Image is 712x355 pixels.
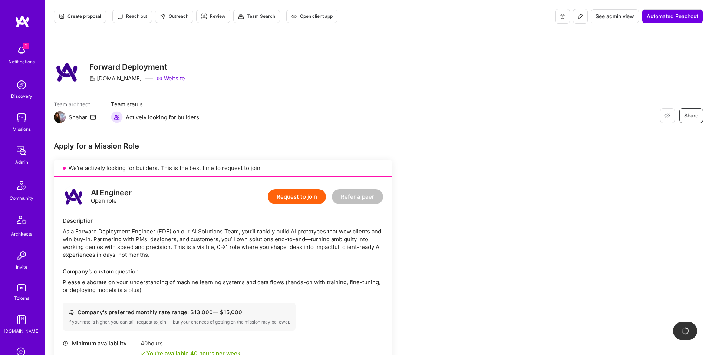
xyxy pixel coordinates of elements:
[59,13,101,20] span: Create proposal
[63,341,68,346] i: icon Clock
[291,13,333,20] span: Open client app
[681,327,689,335] img: loading
[4,327,40,335] div: [DOMAIN_NAME]
[54,111,66,123] img: Team Architect
[17,284,26,291] img: tokens
[15,158,28,166] div: Admin
[14,77,29,92] img: discovery
[68,308,290,316] div: Company's preferred monthly rate range: $ 13,000 — $ 15,000
[155,10,193,23] button: Outreach
[54,160,392,177] div: We’re actively looking for builders. This is the best time to request to join.
[596,13,634,20] span: See admin view
[14,312,29,327] img: guide book
[111,111,123,123] img: Actively looking for builders
[14,110,29,125] img: teamwork
[13,125,31,133] div: Missions
[54,100,96,108] span: Team architect
[89,74,142,82] div: [DOMAIN_NAME]
[23,43,29,49] span: 2
[9,58,35,66] div: Notifications
[91,189,132,205] div: Open role
[126,113,199,121] span: Actively looking for builders
[89,62,185,72] h3: Forward Deployment
[201,13,225,20] span: Review
[11,230,32,238] div: Architects
[16,263,27,271] div: Invite
[591,9,639,23] button: See admin view
[332,189,383,204] button: Refer a peer
[68,319,290,325] div: If your rate is higher, you can still request to join — but your chances of getting on the missio...
[89,76,95,82] i: icon CompanyGray
[69,113,87,121] div: Shahar
[160,13,188,20] span: Outreach
[684,112,698,119] span: Share
[14,43,29,58] img: bell
[117,13,147,20] span: Reach out
[238,13,275,20] span: Team Search
[54,141,392,151] div: Apply for a Mission Role
[63,186,85,208] img: logo
[141,339,240,347] div: 40 hours
[196,10,230,23] button: Review
[679,108,703,123] button: Share
[13,212,30,230] img: Architects
[642,9,703,23] button: Automated Reachout
[11,92,32,100] div: Discovery
[268,189,326,204] button: Request to join
[68,309,74,315] i: icon Cash
[14,143,29,158] img: admin teamwork
[13,176,30,194] img: Community
[201,13,207,19] i: icon Targeter
[91,189,132,197] div: AI Engineer
[54,59,80,86] img: Company Logo
[14,294,29,302] div: Tokens
[63,228,383,259] div: As a Forward Deployment Engineer (FDE) on our AI Solutions Team, you’ll rapidly build AI prototyp...
[59,13,65,19] i: icon Proposal
[63,217,383,225] div: Description
[647,13,698,20] span: Automated Reachout
[63,339,137,347] div: Minimum availability
[111,100,199,108] span: Team status
[15,15,30,28] img: logo
[54,10,106,23] button: Create proposal
[63,278,383,294] p: Please elaborate on your understanding of machine learning systems and data flows (hands-on with ...
[112,10,152,23] button: Reach out
[14,248,29,263] img: Invite
[664,113,670,119] i: icon EyeClosed
[90,114,96,120] i: icon Mail
[233,10,280,23] button: Team Search
[10,194,33,202] div: Community
[156,74,185,82] a: Website
[63,268,383,275] div: Company’s custom question
[286,10,337,23] button: Open client app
